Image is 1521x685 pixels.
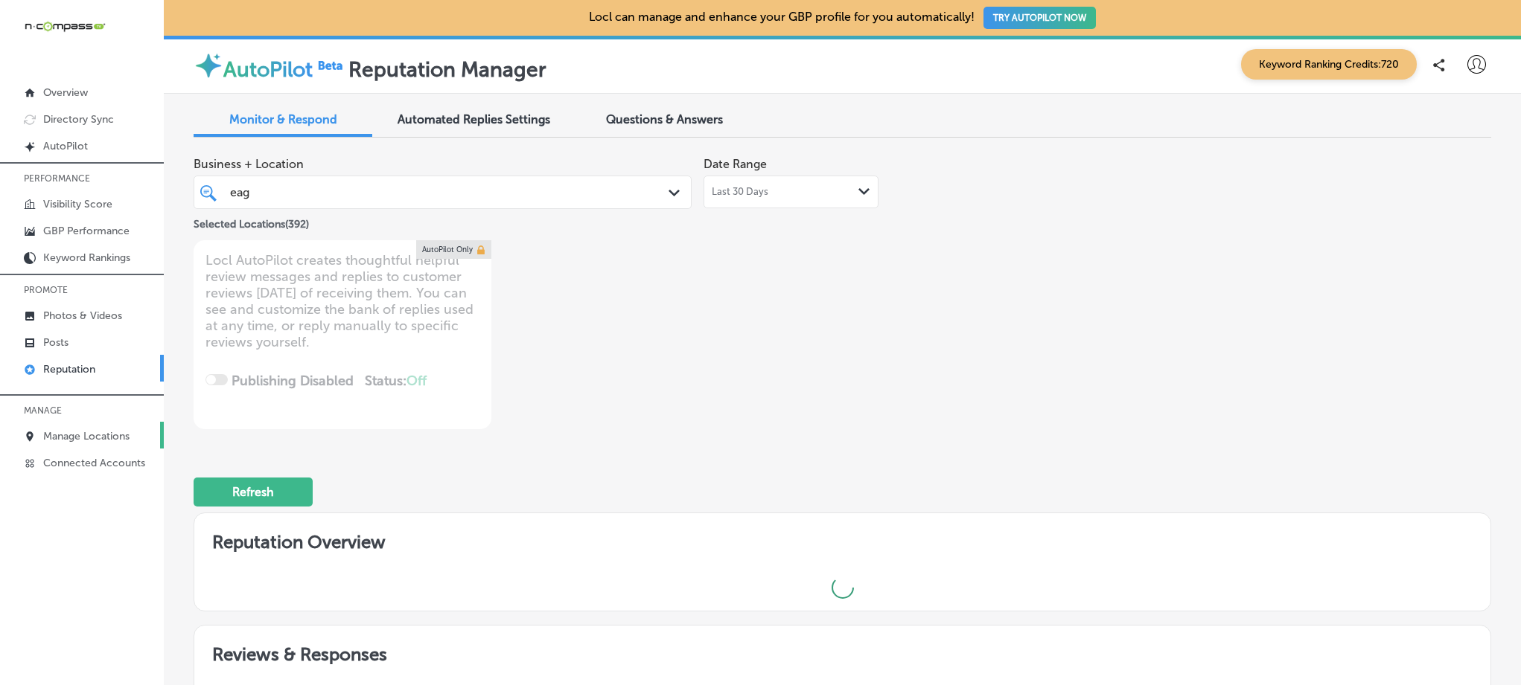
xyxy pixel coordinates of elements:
p: Overview [43,86,88,99]
p: Connected Accounts [43,457,145,469]
span: Questions & Answers [606,112,723,126]
p: Directory Sync [43,113,114,126]
p: Reputation [43,363,95,376]
label: AutoPilot [223,57,313,82]
button: Refresh [194,477,313,506]
label: Date Range [704,157,767,171]
img: autopilot-icon [194,51,223,80]
h2: Reviews & Responses [194,625,1490,677]
span: Keyword Ranking Credits: 720 [1241,49,1417,80]
p: GBP Performance [43,225,130,237]
span: Monitor & Respond [229,112,337,126]
p: Visibility Score [43,198,112,210]
span: Automated Replies Settings [398,112,550,126]
span: Last 30 Days [712,186,768,198]
img: 660ab0bf-5cc7-4cb8-ba1c-48b5ae0f18e60NCTV_CLogo_TV_Black_-500x88.png [24,19,106,33]
p: Selected Locations ( 392 ) [194,212,309,231]
p: Posts [43,336,68,349]
h2: Reputation Overview [194,513,1490,565]
p: Keyword Rankings [43,251,130,264]
p: AutoPilot [43,140,88,152]
button: TRY AUTOPILOT NOW [983,7,1096,29]
label: Reputation Manager [348,57,546,82]
p: Manage Locations [43,430,130,443]
p: Photos & Videos [43,309,122,322]
span: Business + Location [194,157,692,171]
img: Beta [313,57,348,73]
